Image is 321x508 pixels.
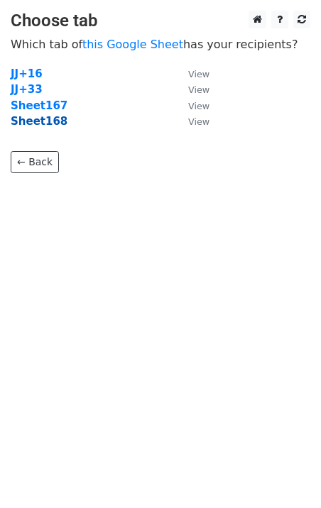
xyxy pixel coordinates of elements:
p: Which tab of has your recipients? [11,37,310,52]
a: View [174,99,210,112]
small: View [188,84,210,95]
a: View [174,67,210,80]
a: View [174,83,210,96]
small: View [188,101,210,111]
a: Sheet168 [11,115,67,128]
a: JJ+16 [11,67,43,80]
a: this Google Sheet [82,38,183,51]
small: View [188,116,210,127]
a: View [174,115,210,128]
a: ← Back [11,151,59,173]
small: View [188,69,210,79]
iframe: Chat Widget [250,440,321,508]
h3: Choose tab [11,11,310,31]
a: Sheet167 [11,99,67,112]
a: JJ+33 [11,83,43,96]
